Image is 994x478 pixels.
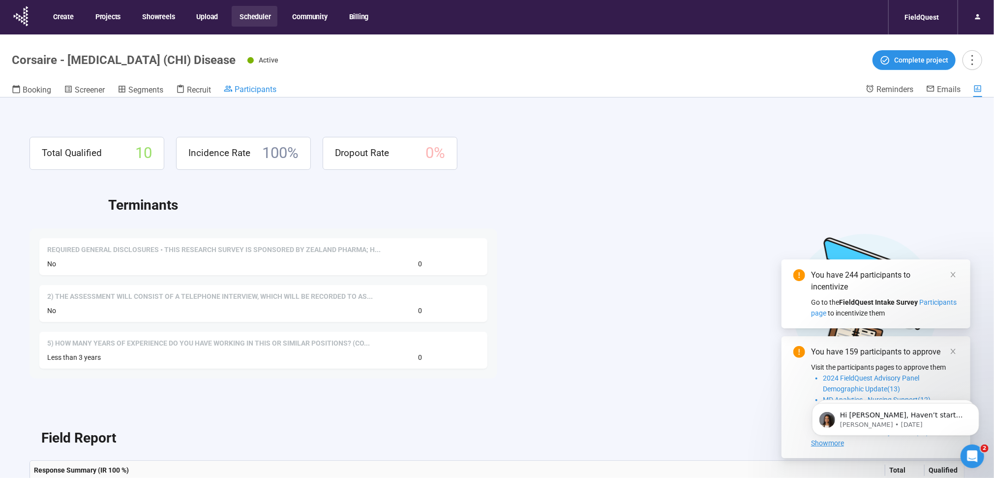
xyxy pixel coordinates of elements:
span: close [950,348,957,355]
span: Segments [128,85,163,95]
button: Billing [341,6,376,27]
span: Required General Disclosures • This research survey is sponsored by Zealand Pharma; however, your... [47,245,381,255]
span: No [47,307,56,315]
button: Complete project [873,50,956,70]
a: Screener [64,84,105,97]
strong: FieldQuest Intake Survey [839,298,918,306]
a: Recruit [176,84,211,97]
div: Go to the to incentivize them [811,297,959,319]
button: Projects [88,6,127,27]
span: Booking [23,85,51,95]
button: Upload [188,6,225,27]
span: No [47,260,56,268]
span: Dropout Rate [335,146,389,160]
span: 100 % [262,141,299,165]
span: 2024 FieldQuest Advisory Panel Demographic Update(13) [823,374,919,393]
span: 0 [419,352,422,363]
span: 2 [981,445,989,452]
h1: Corsaire - [MEDICAL_DATA] (CHI) Disease [12,53,236,67]
iframe: Intercom live chat [961,445,984,468]
span: Recruit [187,85,211,95]
span: 5) How many years of experience do you have working in this or similar positions? (Consider all y... [47,339,370,349]
h2: Terminants [108,194,964,216]
span: Emails [937,85,961,94]
div: You have 244 participants to incentivize [811,269,959,293]
div: FieldQuest [899,8,945,27]
span: 10 [135,141,152,165]
span: Reminders [876,85,913,94]
span: 0 [419,305,422,316]
img: Desktop work notes [791,232,940,381]
span: Incidence Rate [188,146,250,160]
span: Active [259,56,278,64]
a: Reminders [866,84,913,96]
span: Screener [75,85,105,95]
button: more [963,50,982,70]
span: more [965,53,979,66]
span: Total Qualified [42,146,102,160]
button: Community [284,6,334,27]
button: Scheduler [232,6,277,27]
span: Participants [235,85,276,94]
span: Complete project [894,55,948,65]
button: Showreels [134,6,181,27]
div: You have 159 participants to approve [811,346,959,358]
span: exclamation-circle [793,346,805,358]
iframe: Intercom notifications message [797,382,994,451]
a: Participants [224,84,276,96]
span: 0 [419,258,422,269]
span: Less than 3 years [47,353,101,361]
a: Booking [12,84,51,97]
span: 0 % [425,141,445,165]
h2: Field Report [41,427,116,449]
span: close [950,271,957,278]
p: Visit the participants pages to approve them [811,362,959,373]
button: Create [45,6,81,27]
a: Segments [118,84,163,97]
a: Emails [926,84,961,96]
span: exclamation-circle [793,269,805,281]
span: 2) The assessment will consist of a telephone interview, which will be recorded to assist with no... [47,292,373,302]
